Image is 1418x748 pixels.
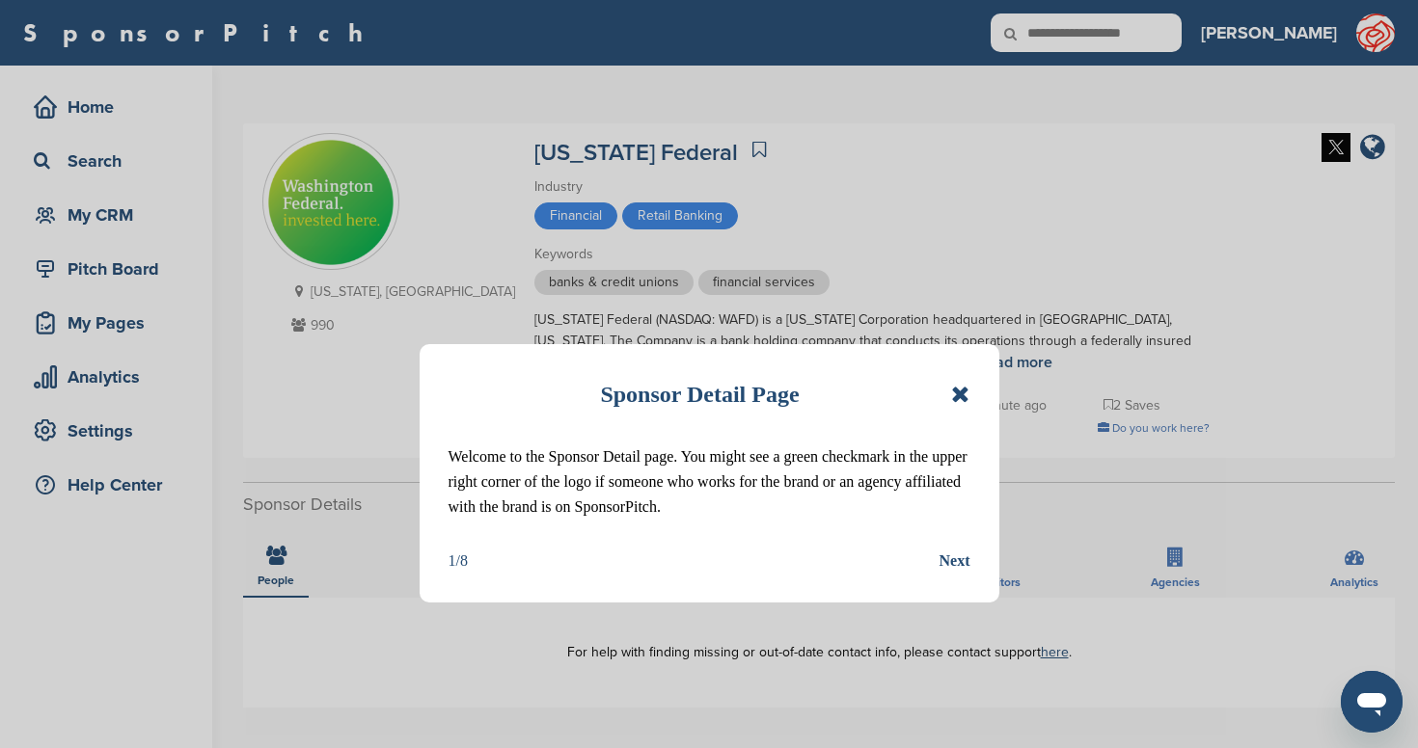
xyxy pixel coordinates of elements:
p: Welcome to the Sponsor Detail page. You might see a green checkmark in the upper right corner of ... [449,444,970,520]
iframe: Button to launch messaging window [1341,671,1403,733]
button: Next [940,548,970,574]
h1: Sponsor Detail Page [600,373,799,415]
div: 1/8 [449,548,468,574]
